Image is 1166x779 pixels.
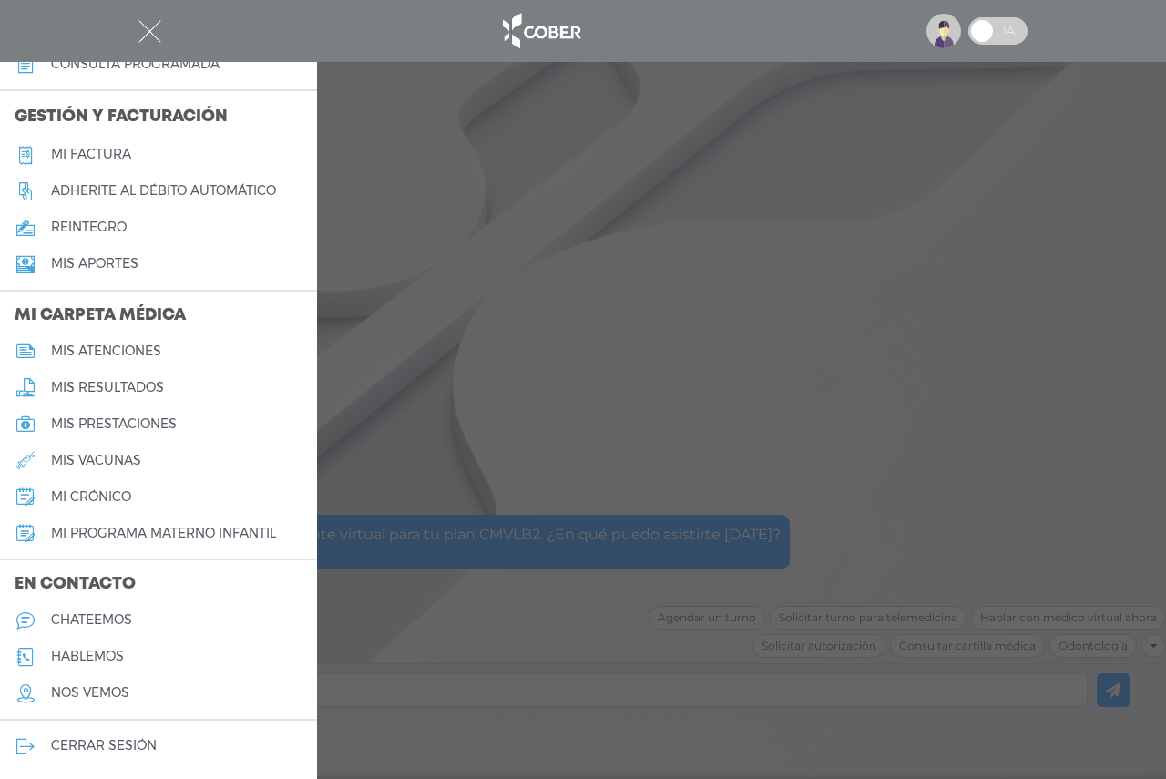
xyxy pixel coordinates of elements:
[51,612,132,628] h5: chateemos
[926,14,961,48] img: profile-placeholder.svg
[138,20,161,43] img: Cober_menu-close-white.svg
[51,453,141,468] h5: mis vacunas
[51,343,161,359] h5: mis atenciones
[493,9,588,53] img: logo_cober_home-white.png
[51,220,127,235] h5: reintegro
[51,685,129,701] h5: nos vemos
[51,489,131,505] h5: mi crónico
[51,416,177,432] h5: mis prestaciones
[51,56,220,72] h5: consulta programada
[51,183,276,199] h5: Adherite al débito automático
[51,147,131,162] h5: Mi factura
[51,380,164,395] h5: mis resultados
[51,526,276,541] h5: mi programa materno infantil
[51,256,138,272] h5: Mis aportes
[51,738,157,753] h5: cerrar sesión
[51,649,124,664] h5: hablemos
